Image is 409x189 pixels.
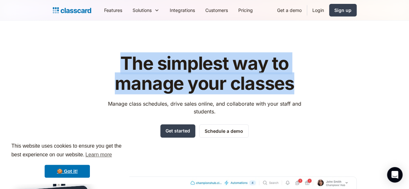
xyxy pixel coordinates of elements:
div: Sign up [334,7,351,14]
p: Manage class schedules, drive sales online, and collaborate with your staff and students. [102,100,307,115]
a: Logo [53,6,91,15]
a: Features [99,3,127,17]
a: Get a demo [272,3,307,17]
a: Schedule a demo [199,124,249,138]
a: Pricing [233,3,258,17]
a: Customers [200,3,233,17]
a: Get started [160,124,195,138]
div: cookieconsent [5,136,129,184]
a: Login [307,3,329,17]
a: Sign up [329,4,357,16]
span: This website uses cookies to ensure you get the best experience on our website. [11,142,123,160]
h1: The simplest way to manage your classes [102,54,307,93]
a: Integrations [165,3,200,17]
div: Open Intercom Messenger [387,167,403,183]
div: Solutions [127,3,165,17]
a: learn more about cookies [84,150,113,160]
div: Solutions [133,7,152,14]
a: dismiss cookie message [45,165,90,178]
